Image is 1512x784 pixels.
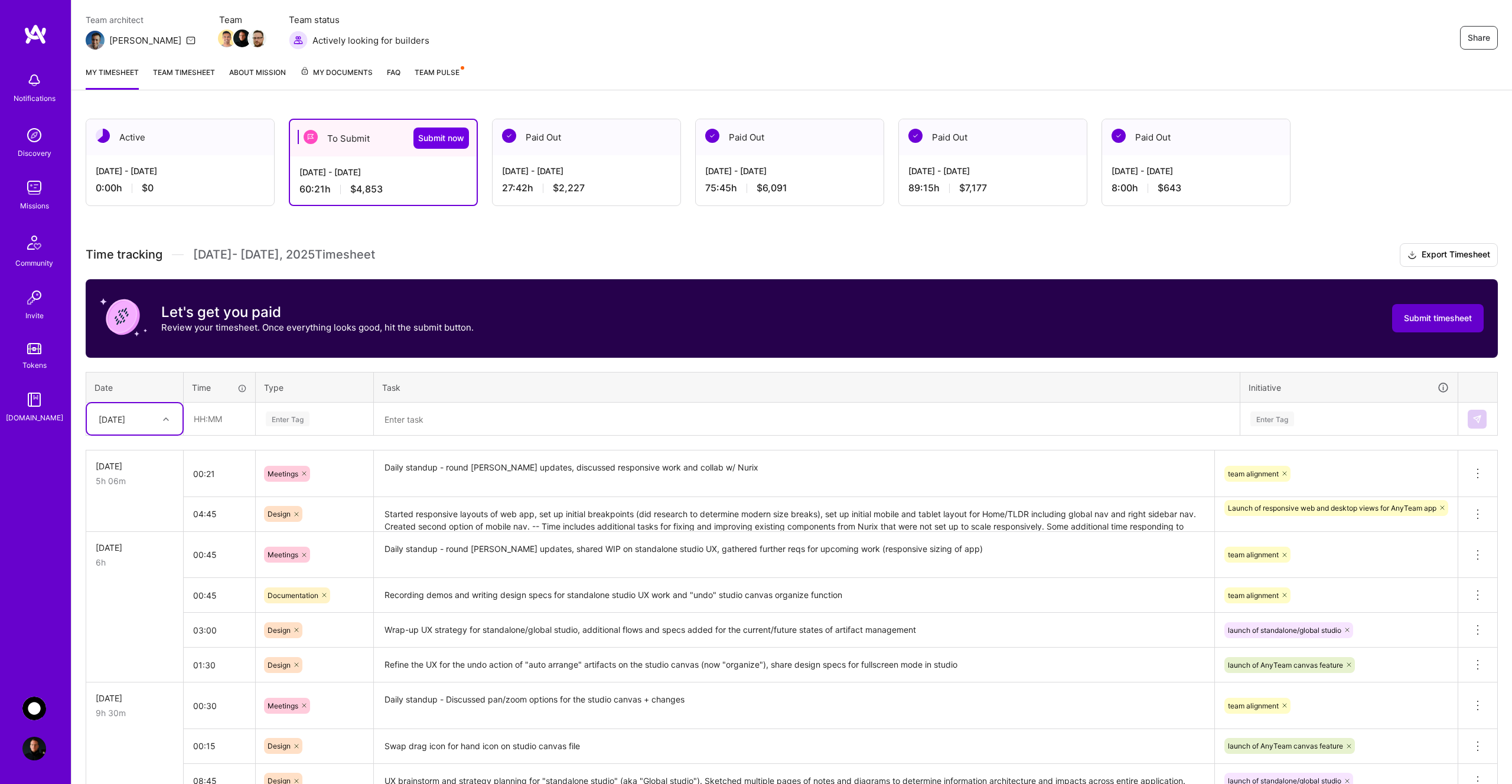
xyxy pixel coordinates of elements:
img: To Submit [304,130,318,144]
a: Team Member Avatar [250,28,265,48]
div: [DATE] - [DATE] [1112,165,1280,177]
img: Team Member Avatar [218,30,236,47]
a: About Mission [229,66,286,90]
input: HH:MM [184,580,255,611]
span: $7,177 [959,182,987,194]
img: discovery [22,123,46,147]
th: Type [256,372,374,403]
span: team alignment [1228,550,1279,559]
div: [DATE] [96,460,174,472]
textarea: Started responsive layouts of web app, set up initial breakpoints (did research to determine mode... [375,498,1213,531]
img: coin [100,293,147,341]
img: Paid Out [908,129,923,143]
a: Team Pulse [415,66,463,90]
i: icon Mail [186,35,195,45]
span: [DATE] - [DATE] , 2025 Timesheet [193,247,375,262]
img: teamwork [22,176,46,200]
span: My Documents [300,66,373,79]
span: $6,091 [757,182,787,194]
img: User Avatar [22,737,46,760]
span: Share [1468,32,1490,44]
div: Discovery [18,147,51,159]
img: tokens [27,343,41,354]
textarea: Wrap-up UX strategy for standalone/global studio, additional flows and specs added for the curren... [375,614,1213,646]
div: Tokens [22,359,47,371]
a: My Documents [300,66,373,90]
span: Design [268,626,291,635]
div: Paid Out [696,119,884,155]
div: [DATE] - [DATE] [299,166,467,178]
a: Team Member Avatar [219,28,234,48]
textarea: Recording demos and writing design specs for standalone studio UX work and "undo" studio canvas o... [375,579,1213,612]
a: Team timesheet [153,66,215,90]
span: Time tracking [86,247,162,262]
a: AnyTeam: Team for AI-Powered Sales Platform [19,697,49,720]
img: guide book [22,388,46,411]
span: Team Pulse [415,68,460,77]
div: [DATE] - [DATE] [502,165,671,177]
img: logo [24,24,47,45]
img: Actively looking for builders [289,31,308,50]
input: HH:MM [184,403,255,435]
div: [DATE] [99,413,125,425]
img: AnyTeam: Team for AI-Powered Sales Platform [22,697,46,720]
img: Team Member Avatar [249,30,266,47]
div: 8:00 h [1112,182,1280,194]
span: Meetings [268,550,298,559]
div: Enter Tag [1250,410,1294,428]
div: Enter Tag [266,410,309,428]
button: Submit timesheet [1392,304,1484,332]
input: HH:MM [184,649,255,681]
th: Task [374,372,1240,403]
div: 5h 06m [96,475,174,487]
span: Documentation [268,591,318,600]
img: bell [22,68,46,92]
button: Share [1460,26,1498,50]
span: launch of AnyTeam canvas feature [1228,741,1343,750]
div: [DATE] - [DATE] [705,165,874,177]
div: Community [15,257,53,269]
span: Team status [289,14,429,26]
textarea: Daily standup - Discussed pan/zoom options for the studio canvas + changes [375,684,1213,728]
span: $2,227 [553,182,585,194]
input: HH:MM [184,498,255,530]
input: HH:MM [184,458,255,489]
span: $0 [142,182,154,194]
span: Actively looking for builders [312,34,429,47]
div: 0:00 h [96,182,265,194]
img: Submit [1472,414,1482,424]
span: Launch of responsive web and desktop views for AnyTeam app [1228,504,1436,512]
img: Team Architect [86,31,105,50]
textarea: Daily standup - round [PERSON_NAME] updates, discussed responsive work and collab w/ Nurix [375,452,1213,496]
span: $643 [1158,182,1181,194]
img: Paid Out [1112,129,1126,143]
span: launch of standalone/global studio [1228,626,1341,635]
span: Design [268,741,291,750]
div: 6h [96,556,174,569]
img: Team Member Avatar [233,30,251,47]
textarea: Swap drag icon for hand icon on studio canvas file [375,730,1213,763]
textarea: Refine the UX for the undo action of "auto arrange" artifacts on the studio canvas (now "organize... [375,649,1213,681]
span: Design [268,509,291,518]
span: team alignment [1228,591,1279,600]
div: Invite [25,309,44,322]
div: Paid Out [1102,119,1290,155]
span: launch of AnyTeam canvas feature [1228,661,1343,669]
span: team alignment [1228,469,1279,478]
a: FAQ [387,66,400,90]
span: Team [219,14,265,26]
img: Paid Out [705,129,719,143]
a: User Avatar [19,737,49,760]
p: Review your timesheet. Once everything looks good, hit the submit button. [161,321,474,334]
div: Paid Out [493,119,680,155]
h3: Let's get you paid [161,303,474,321]
i: icon Chevron [163,416,169,422]
input: HH:MM [184,539,255,570]
button: Submit now [413,128,469,149]
div: 89:15 h [908,182,1077,194]
span: Meetings [268,701,298,710]
div: Notifications [14,92,56,104]
img: Community [20,228,48,257]
img: Invite [22,286,46,309]
div: [DOMAIN_NAME] [6,411,63,424]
